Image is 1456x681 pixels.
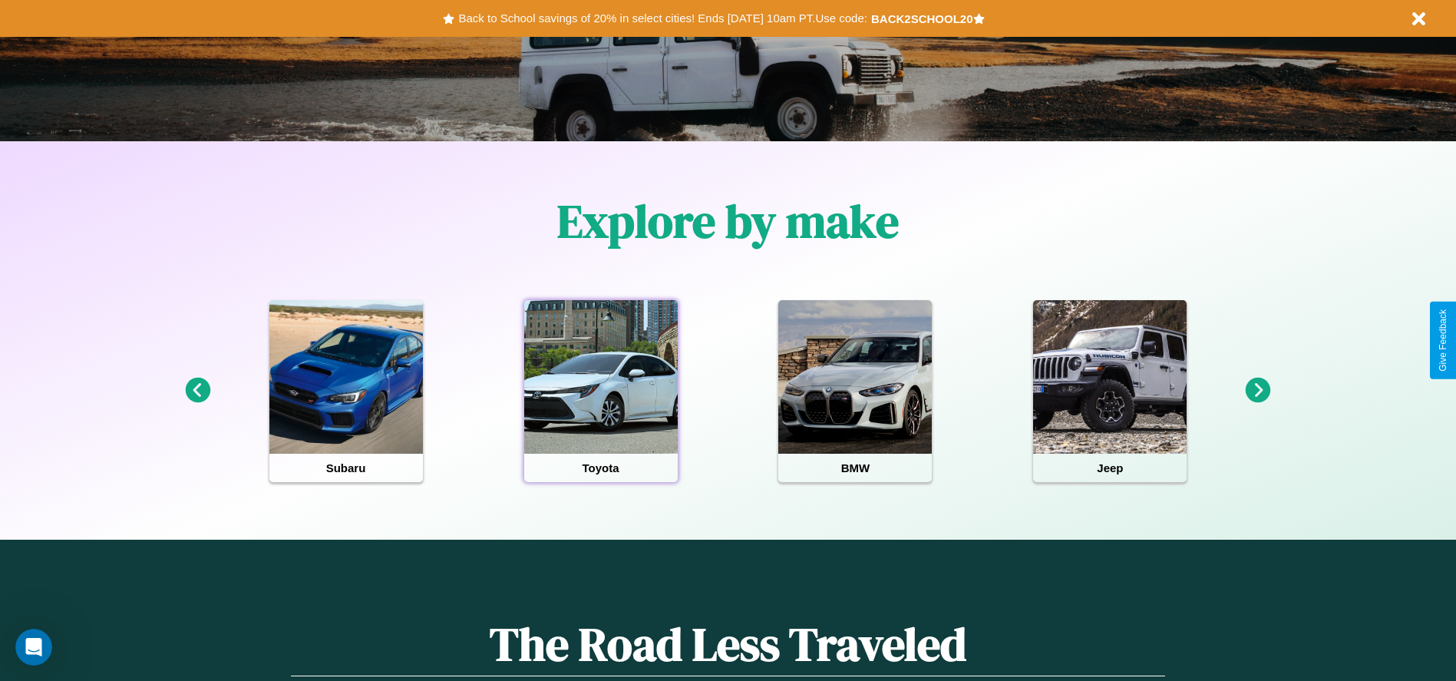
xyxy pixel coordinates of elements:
h4: Subaru [269,454,423,482]
div: Give Feedback [1438,309,1448,372]
h1: The Road Less Traveled [291,613,1164,676]
b: BACK2SCHOOL20 [871,12,973,25]
button: Back to School savings of 20% in select cities! Ends [DATE] 10am PT.Use code: [454,8,870,29]
iframe: Intercom live chat [15,629,52,666]
h4: Jeep [1033,454,1187,482]
h1: Explore by make [557,190,899,253]
h4: Toyota [524,454,678,482]
h4: BMW [778,454,932,482]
